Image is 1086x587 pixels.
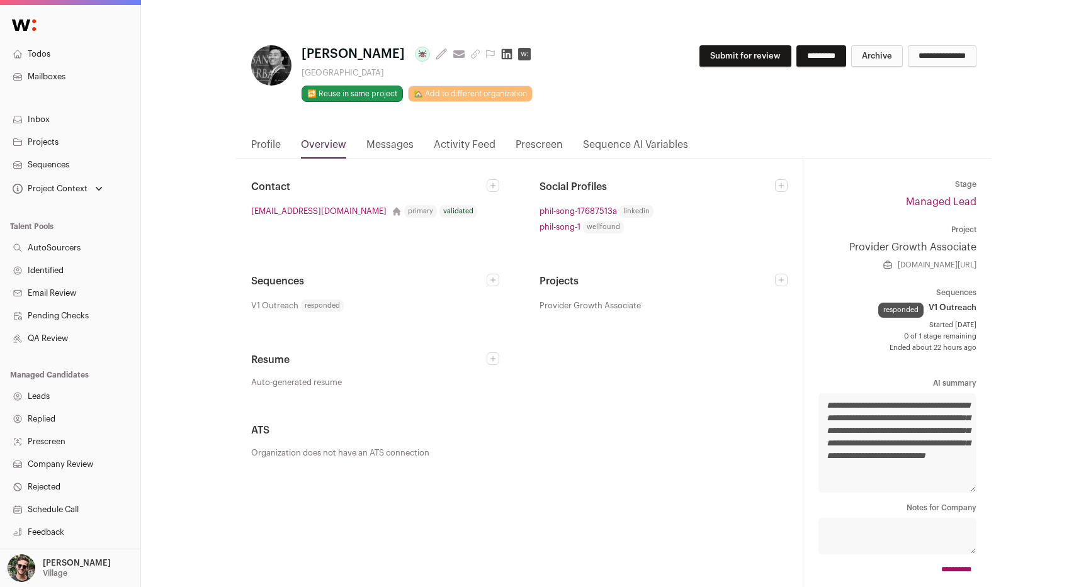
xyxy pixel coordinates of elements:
div: validated [439,205,477,218]
p: Organization does not have an ATS connection [251,448,788,458]
a: Sequence AI Variables [583,137,688,159]
button: Open dropdown [10,180,105,198]
h2: ATS [251,423,788,438]
h2: Resume [251,352,487,367]
h2: Contact [251,179,487,194]
span: 0 of 1 stage remaining [818,332,976,342]
dt: Sequences [818,288,976,298]
div: responded [878,303,924,318]
a: phil-song-17687513a [540,204,617,218]
dt: Stage [818,179,976,189]
p: [PERSON_NAME] [43,558,111,568]
dt: Notes for Company [818,503,976,513]
a: 🏡 Add to different organization [408,86,533,102]
dt: Project [818,225,976,235]
a: [DOMAIN_NAME][URL] [898,260,976,270]
div: Project Context [10,184,88,194]
dt: AI summary [818,378,976,388]
a: Overview [301,137,346,159]
a: [EMAIL_ADDRESS][DOMAIN_NAME] [251,204,387,218]
div: [GEOGRAPHIC_DATA] [302,68,536,78]
a: Provider Growth Associate [818,240,976,255]
span: V1 Outreach [251,299,298,312]
a: Activity Feed [434,137,495,159]
a: Auto-generated resume [251,377,499,388]
img: Wellfound [5,13,43,38]
img: 777f0329ca5b9489d02cc7b7995620406aa5e2513330aa9f2408b6e087ea9673.jpg [251,45,291,86]
button: Submit for review [699,45,791,67]
a: phil-song-1 [540,220,580,233]
img: 1635949-medium_jpg [8,554,35,582]
span: Started [DATE] [818,320,976,330]
p: Village [43,568,67,578]
button: Archive [851,45,903,67]
span: [PERSON_NAME] [302,45,405,63]
a: Profile [251,137,281,159]
h2: Social Profiles [540,179,775,194]
span: responded [301,299,344,312]
a: Prescreen [516,137,563,159]
span: linkedin [619,205,653,218]
button: Open dropdown [5,554,113,582]
button: 🔂 Reuse in same project [302,86,403,102]
span: V1 Outreach [929,303,976,313]
h2: Projects [540,274,775,289]
a: Managed Lead [906,197,976,207]
div: primary [404,205,437,218]
h2: Sequences [251,274,487,289]
span: Provider Growth Associate [540,299,641,312]
span: wellfound [583,221,624,233]
span: Ended about 22 hours ago [818,343,976,353]
a: Messages [366,137,414,159]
